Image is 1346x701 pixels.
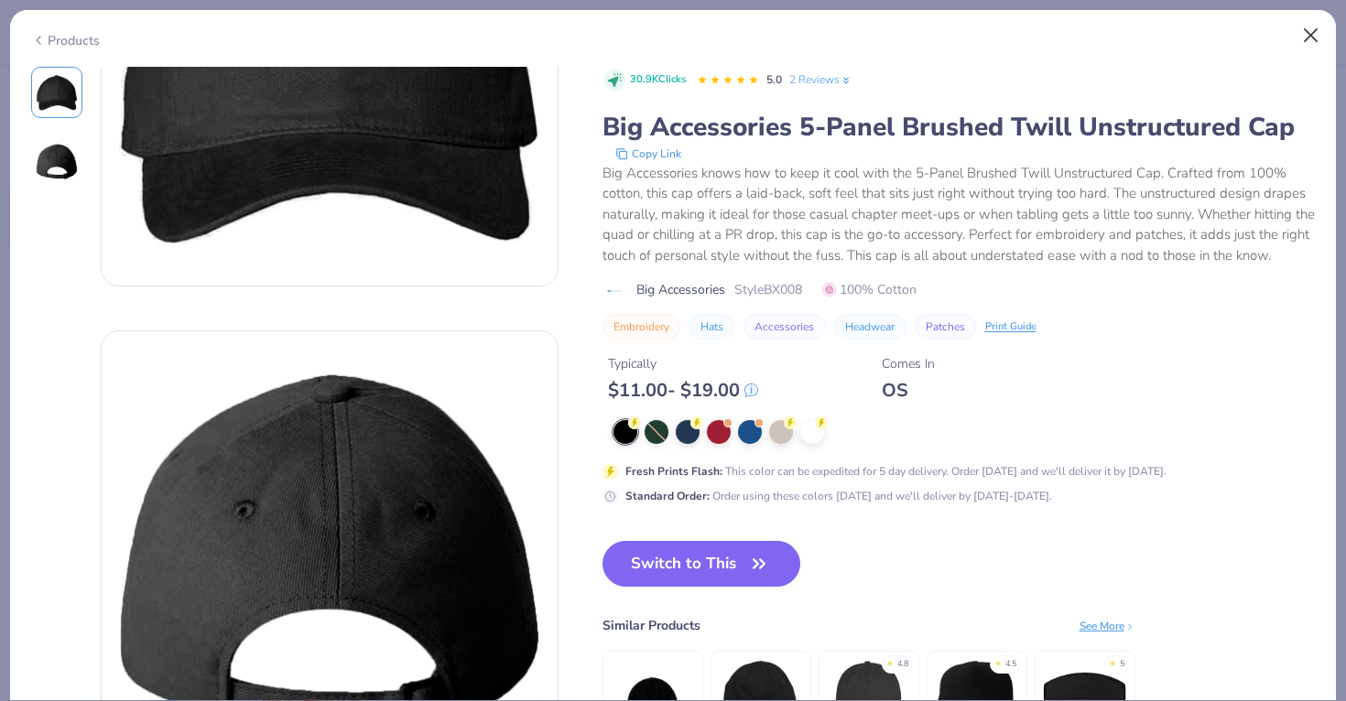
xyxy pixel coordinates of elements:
[602,541,801,587] button: Switch to This
[630,72,686,88] span: 30.9K Clicks
[602,162,1316,265] div: Big Accessories knows how to keep it cool with the 5-Panel Brushed Twill Unstructured Cap. Crafte...
[886,658,894,665] div: ★
[625,488,710,502] strong: Standard Order :
[636,280,725,299] span: Big Accessories
[1109,658,1116,665] div: ★
[822,280,917,299] span: 100% Cotton
[734,280,802,299] span: Style BX008
[35,140,79,184] img: Back
[1120,658,1124,671] div: 5
[608,379,758,402] div: $ 11.00 - $ 19.00
[625,463,722,478] strong: Fresh Prints Flash :
[882,379,935,402] div: OS
[697,65,759,94] div: 5.0 Stars
[915,314,976,340] button: Patches
[1080,617,1135,633] div: See More
[882,354,935,373] div: Comes In
[1005,658,1016,671] div: 4.5
[766,71,782,86] span: 5.0
[834,314,906,340] button: Headwear
[689,314,734,340] button: Hats
[994,658,1002,665] div: ★
[602,616,700,635] div: Similar Products
[35,70,79,114] img: Front
[985,318,1037,334] div: Print Guide
[608,354,758,373] div: Typically
[1294,18,1329,53] button: Close
[602,283,627,297] img: brand logo
[897,658,908,671] div: 4.8
[744,314,825,340] button: Accessories
[31,31,100,50] div: Products
[602,109,1316,144] div: Big Accessories 5-Panel Brushed Twill Unstructured Cap
[789,70,852,87] a: 2 Reviews
[602,314,680,340] button: Embroidery
[625,487,1052,503] div: Order using these colors [DATE] and we'll deliver by [DATE]-[DATE].
[625,462,1167,479] div: This color can be expedited for 5 day delivery. Order [DATE] and we'll deliver it by [DATE].
[610,144,687,162] button: copy to clipboard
